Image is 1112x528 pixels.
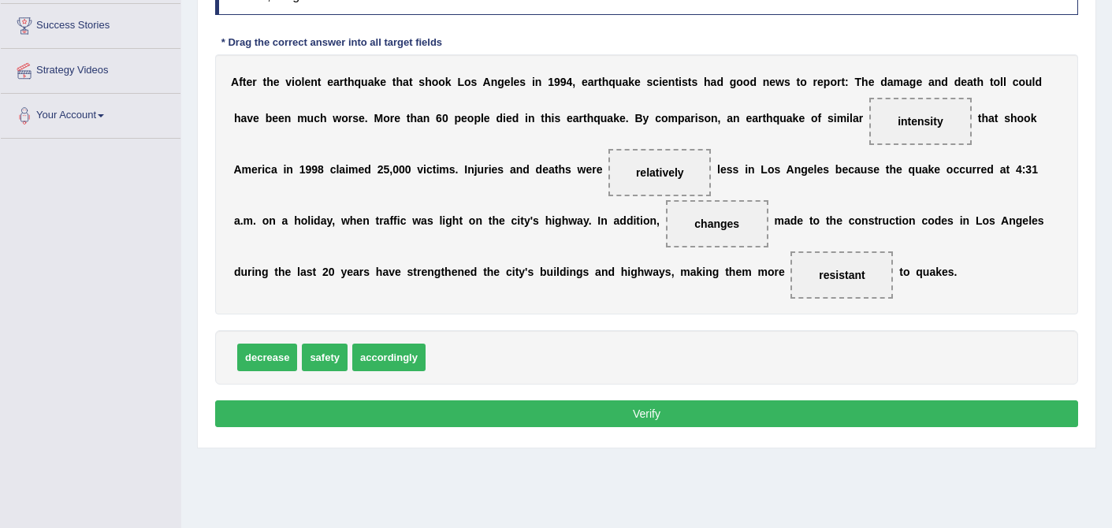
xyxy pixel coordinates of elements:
[318,76,322,88] b: t
[1000,76,1003,88] b: l
[311,163,318,176] b: 9
[474,112,481,125] b: p
[407,112,411,125] b: t
[410,112,417,125] b: h
[1004,112,1010,125] b: s
[286,163,293,176] b: n
[688,76,692,88] b: t
[758,112,762,125] b: r
[320,112,327,125] b: h
[461,112,467,125] b: e
[374,76,380,88] b: k
[818,112,822,125] b: f
[773,112,780,125] b: q
[242,163,251,176] b: m
[816,163,823,176] b: e
[423,112,430,125] b: n
[314,112,320,125] b: c
[491,76,498,88] b: n
[978,112,982,125] b: t
[239,76,243,88] b: f
[988,112,995,125] b: a
[583,112,587,125] b: t
[511,76,514,88] b: l
[554,76,560,88] b: 9
[845,76,849,88] b: :
[749,76,757,88] b: d
[704,112,711,125] b: o
[348,163,358,176] b: m
[679,76,682,88] b: i
[811,112,818,125] b: o
[841,76,845,88] b: t
[542,163,549,176] b: e
[867,163,873,176] b: s
[824,76,831,88] b: p
[560,76,567,88] b: 9
[436,112,442,125] b: 6
[489,163,492,176] b: i
[774,163,780,176] b: s
[471,76,478,88] b: s
[842,163,848,176] b: e
[733,112,740,125] b: n
[436,163,439,176] b: i
[492,163,498,176] b: e
[572,76,575,88] b: ,
[240,112,247,125] b: a
[678,112,685,125] b: p
[1024,112,1031,125] b: o
[626,112,629,125] b: .
[848,163,854,176] b: c
[344,76,348,88] b: t
[977,76,984,88] b: h
[457,76,464,88] b: L
[432,76,439,88] b: o
[266,112,273,125] b: b
[333,112,341,125] b: w
[801,163,808,176] b: g
[647,76,653,88] b: s
[608,76,616,88] b: q
[484,112,490,125] b: e
[634,76,641,88] b: e
[417,112,423,125] b: a
[704,76,711,88] b: h
[467,163,474,176] b: n
[746,112,752,125] b: e
[1035,76,1042,88] b: d
[743,76,750,88] b: o
[961,76,967,88] b: e
[745,163,748,176] b: i
[800,76,807,88] b: o
[394,112,400,125] b: e
[733,163,739,176] b: s
[285,76,292,88] b: v
[690,112,694,125] b: r
[554,112,560,125] b: s
[643,112,649,125] b: y
[304,76,311,88] b: e
[695,112,698,125] b: i
[613,112,619,125] b: k
[445,76,452,88] b: k
[954,76,961,88] b: d
[661,112,668,125] b: o
[808,163,814,176] b: e
[830,76,837,88] b: o
[601,112,608,125] b: u
[823,163,829,176] b: s
[717,163,720,176] b: l
[628,76,634,88] b: k
[454,112,461,125] b: p
[292,76,295,88] b: i
[252,76,256,88] b: r
[616,76,623,88] b: u
[711,112,718,125] b: n
[306,163,312,176] b: 9
[1032,76,1036,88] b: l
[442,112,448,125] b: 0
[345,163,348,176] b: i
[761,163,768,176] b: L
[365,112,368,125] b: .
